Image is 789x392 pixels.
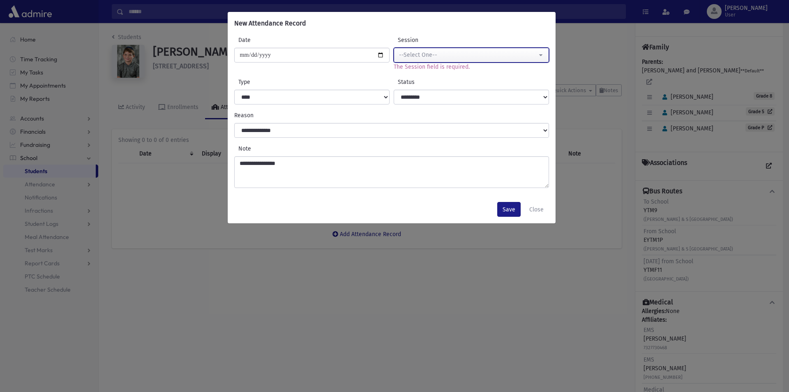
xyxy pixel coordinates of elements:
h6: New Attendance Record [234,19,306,28]
label: Type [234,78,312,86]
button: Save [497,202,521,217]
label: Reason [232,111,551,120]
label: Status [394,78,471,86]
label: Date [234,36,312,44]
label: Note [234,144,549,153]
label: Session [394,36,471,44]
button: Close [524,202,549,217]
span: The Session field is required. [394,63,470,70]
button: --Select One-- [394,48,549,63]
div: --Select One-- [399,51,537,59]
